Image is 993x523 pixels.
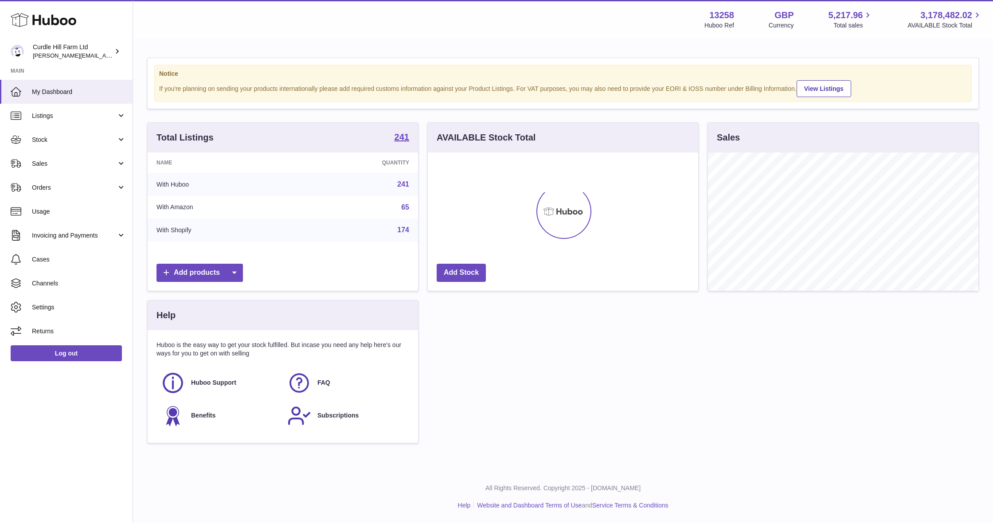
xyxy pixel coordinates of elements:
[829,9,873,30] a: 5,217.96 Total sales
[395,133,409,141] strong: 241
[437,264,486,282] a: Add Stock
[191,379,236,387] span: Huboo Support
[317,411,359,420] span: Subscriptions
[140,484,986,492] p: All Rights Reserved. Copyright 2025 - [DOMAIN_NAME]
[159,70,967,78] strong: Notice
[156,132,214,144] h3: Total Listings
[32,112,117,120] span: Listings
[717,132,740,144] h3: Sales
[458,502,471,509] a: Help
[148,152,296,173] th: Name
[156,309,176,321] h3: Help
[829,9,863,21] span: 5,217.96
[11,345,122,361] a: Log out
[592,502,669,509] a: Service Terms & Conditions
[161,371,278,395] a: Huboo Support
[287,371,405,395] a: FAQ
[474,501,668,510] li: and
[148,196,296,219] td: With Amazon
[833,21,873,30] span: Total sales
[32,183,117,192] span: Orders
[159,79,967,97] div: If you're planning on sending your products internationally please add required customs informati...
[317,379,330,387] span: FAQ
[397,226,409,234] a: 174
[395,133,409,143] a: 241
[33,43,113,60] div: Curdle Hill Farm Ltd
[156,264,243,282] a: Add products
[920,9,972,21] span: 3,178,482.02
[32,255,126,264] span: Cases
[774,9,794,21] strong: GBP
[32,207,126,216] span: Usage
[32,303,126,312] span: Settings
[296,152,418,173] th: Quantity
[401,203,409,211] a: 65
[33,52,178,59] span: [PERSON_NAME][EMAIL_ADDRESS][DOMAIN_NAME]
[907,21,982,30] span: AVAILABLE Stock Total
[907,9,982,30] a: 3,178,482.02 AVAILABLE Stock Total
[797,80,851,97] a: View Listings
[161,404,278,428] a: Benefits
[148,173,296,196] td: With Huboo
[477,502,582,509] a: Website and Dashboard Terms of Use
[32,136,117,144] span: Stock
[148,219,296,242] td: With Shopify
[769,21,794,30] div: Currency
[709,9,734,21] strong: 13258
[191,411,215,420] span: Benefits
[11,45,24,58] img: miranda@diddlysquatfarmshop.com
[437,132,536,144] h3: AVAILABLE Stock Total
[32,88,126,96] span: My Dashboard
[287,404,405,428] a: Subscriptions
[32,160,117,168] span: Sales
[32,279,126,288] span: Channels
[32,327,126,336] span: Returns
[156,341,409,358] p: Huboo is the easy way to get your stock fulfilled. But incase you need any help here's our ways f...
[32,231,117,240] span: Invoicing and Payments
[397,180,409,188] a: 241
[704,21,734,30] div: Huboo Ref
